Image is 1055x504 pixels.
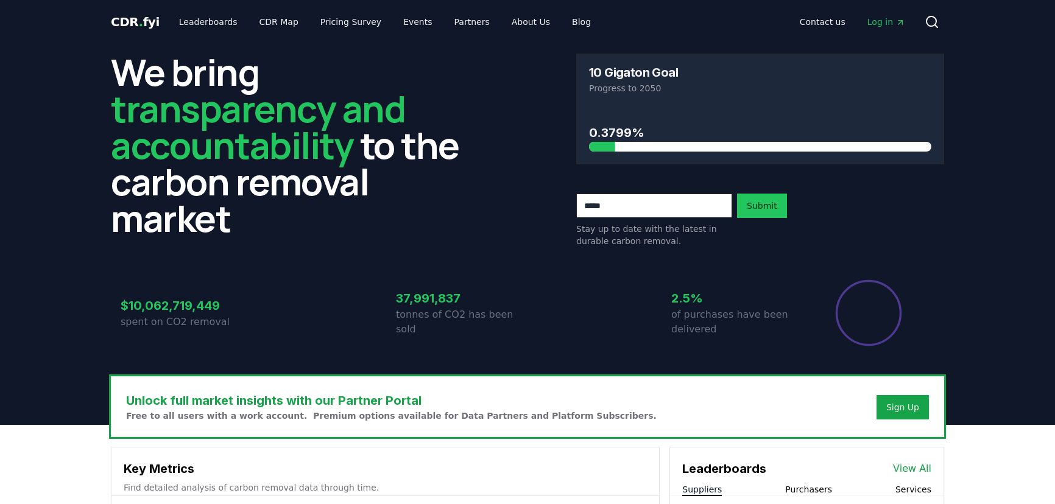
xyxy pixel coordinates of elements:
button: Services [895,483,931,495]
a: Pricing Survey [311,11,391,33]
a: Contact us [790,11,855,33]
h3: Unlock full market insights with our Partner Portal [126,391,657,410]
button: Sign Up [877,395,929,419]
p: Free to all users with a work account. Premium options available for Data Partners and Platform S... [126,410,657,422]
a: Leaderboards [169,11,247,33]
a: Partners [445,11,499,33]
button: Suppliers [682,483,722,495]
a: CDR.fyi [111,13,160,30]
span: Log in [867,16,905,28]
h3: 37,991,837 [396,289,527,307]
p: Progress to 2050 [589,82,931,94]
a: Log in [858,11,915,33]
h3: Leaderboards [682,460,766,478]
p: of purchases have been delivered [671,307,803,337]
h3: Key Metrics [124,460,647,478]
button: Purchasers [785,483,832,495]
div: Percentage of sales delivered [834,279,903,347]
a: Blog [562,11,601,33]
nav: Main [790,11,915,33]
h3: 0.3799% [589,124,931,142]
p: Stay up to date with the latest in durable carbon removal. [576,223,732,247]
h3: $10,062,719,449 [121,296,252,315]
nav: Main [169,11,601,33]
a: Events [393,11,442,33]
h2: We bring to the carbon removal market [111,54,479,236]
h3: 2.5% [671,289,803,307]
a: Sign Up [886,401,919,413]
h3: 10 Gigaton Goal [589,66,678,79]
a: View All [893,461,931,476]
span: . [139,15,143,29]
button: Submit [737,194,787,218]
p: Find detailed analysis of carbon removal data through time. [124,481,647,494]
span: transparency and accountability [111,83,405,170]
a: About Us [502,11,560,33]
p: tonnes of CO2 has been sold [396,307,527,337]
p: spent on CO2 removal [121,315,252,329]
a: CDR Map [250,11,308,33]
span: CDR fyi [111,15,160,29]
